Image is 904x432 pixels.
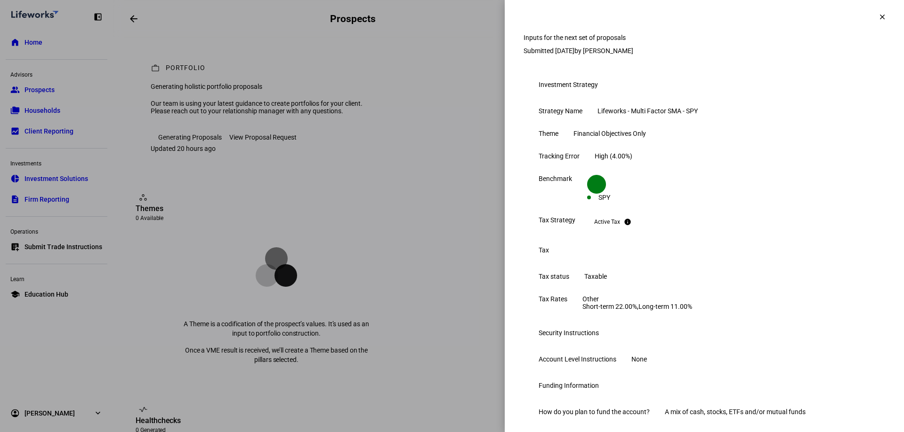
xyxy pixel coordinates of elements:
mat-icon: clear [878,13,887,21]
div: Financial Objectives Only [573,130,646,137]
div: Strategy Name [539,107,582,115]
div: Submitted [DATE] [524,47,885,55]
span: by [PERSON_NAME] [574,47,633,55]
div: Active Tax [594,218,620,226]
div: Funding Information [539,382,599,389]
span: Long-term 11.00% [638,303,692,310]
div: A mix of cash, stocks, ETFs and/or mutual funds [665,408,806,416]
div: None [631,355,647,363]
div: Taxable [584,273,607,280]
div: Tax Strategy [539,216,575,224]
div: How do you plan to fund the account? [539,408,650,416]
div: Inputs for the next set of proposals [524,17,642,26]
span: Short-term 22.00%, [582,303,638,310]
div: Tracking Error [539,152,580,160]
div: Tax Rates [539,295,567,303]
div: Benchmark [539,175,572,182]
mat-icon: info [624,218,631,226]
div: High (4.00%) [595,152,632,160]
div: Security Instructions [539,329,599,337]
div: Other [582,295,692,310]
div: SPY [598,194,610,201]
div: Account Level Instructions [539,355,616,363]
div: Lifeworks - Multi Factor SMA - SPY [597,107,698,115]
div: Investment Strategy [539,81,598,88]
div: Tax status [539,273,569,280]
div: Tax [539,246,549,254]
div: Inputs for the next set of proposals [524,34,885,41]
div: Theme [539,130,558,137]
